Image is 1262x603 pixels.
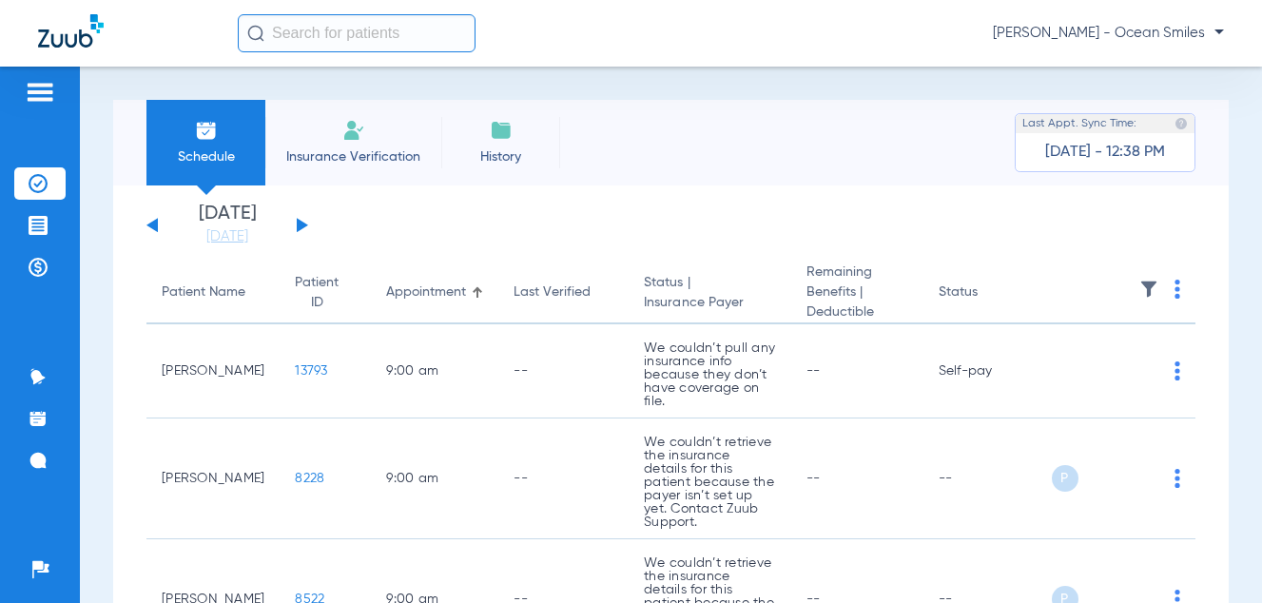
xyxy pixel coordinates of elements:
[1045,143,1165,162] span: [DATE] - 12:38 PM
[923,418,1052,539] td: --
[629,263,791,324] th: Status |
[806,364,821,378] span: --
[514,282,591,302] div: Last Verified
[1139,280,1158,299] img: filter.svg
[295,273,339,313] div: Patient ID
[161,147,251,166] span: Schedule
[644,341,776,408] p: We couldn’t pull any insurance info because they don’t have coverage on file.
[644,293,776,313] span: Insurance Payer
[371,324,498,418] td: 9:00 AM
[195,119,218,142] img: Schedule
[456,147,546,166] span: History
[791,263,923,324] th: Remaining Benefits |
[1175,469,1180,488] img: group-dot-blue.svg
[280,147,427,166] span: Insurance Verification
[1175,280,1180,299] img: group-dot-blue.svg
[295,472,324,485] span: 8228
[498,418,629,539] td: --
[514,282,613,302] div: Last Verified
[295,273,356,313] div: Patient ID
[371,418,498,539] td: 9:00 AM
[238,14,476,52] input: Search for patients
[146,418,280,539] td: [PERSON_NAME]
[386,282,466,302] div: Appointment
[295,364,327,378] span: 13793
[162,282,264,302] div: Patient Name
[342,119,365,142] img: Manual Insurance Verification
[498,324,629,418] td: --
[1022,114,1136,133] span: Last Appt. Sync Time:
[170,204,284,246] li: [DATE]
[806,302,908,322] span: Deductible
[170,227,284,246] a: [DATE]
[644,436,776,529] p: We couldn’t retrieve the insurance details for this patient because the payer isn’t set up yet. C...
[247,25,264,42] img: Search Icon
[1175,361,1180,380] img: group-dot-blue.svg
[1175,117,1188,130] img: last sync help info
[25,81,55,104] img: hamburger-icon
[1052,465,1078,492] span: P
[490,119,513,142] img: History
[923,263,1052,324] th: Status
[146,324,280,418] td: [PERSON_NAME]
[1167,512,1262,603] iframe: Chat Widget
[806,472,821,485] span: --
[923,324,1052,418] td: Self-pay
[38,14,104,48] img: Zuub Logo
[993,24,1224,43] span: [PERSON_NAME] - Ocean Smiles
[386,282,483,302] div: Appointment
[162,282,245,302] div: Patient Name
